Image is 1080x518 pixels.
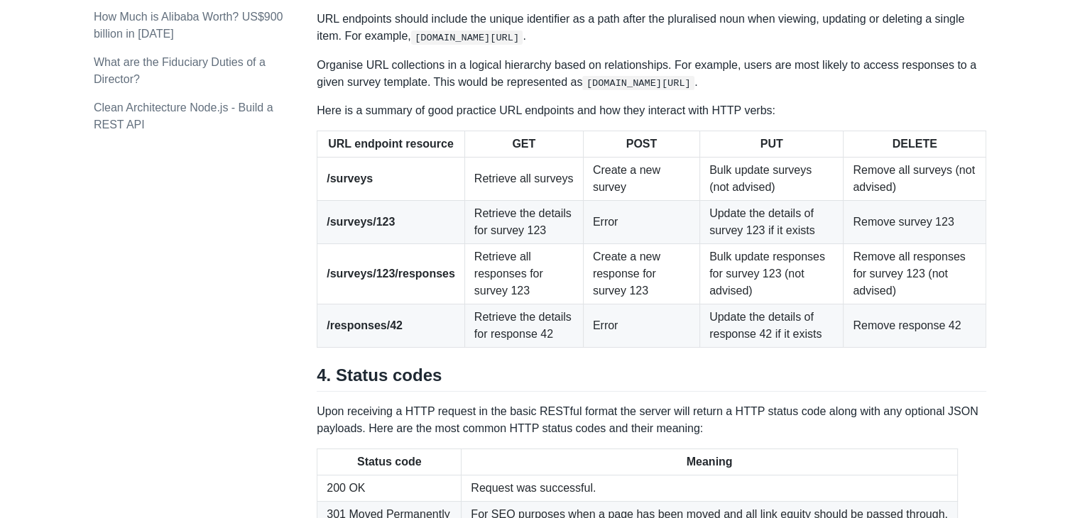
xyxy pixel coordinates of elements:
[317,131,465,158] th: URL endpoint resource
[464,201,583,244] td: Retrieve the details for survey 123
[327,319,403,331] strong: /responses/42
[464,158,583,201] td: Retrieve all surveys
[411,31,523,45] code: [DOMAIN_NAME][URL]
[317,11,986,45] p: URL endpoints should include the unique identifier as a path after the pluralised noun when viewi...
[700,158,844,201] td: Bulk update surveys (not advised)
[700,304,844,348] td: Update the details of response 42 if it exists
[327,172,373,184] strong: /surveys
[464,244,583,304] td: Retrieve all responses for survey 123
[94,11,283,40] a: How Much is Alibaba Worth? US$900 billion in [DATE]
[700,201,844,244] td: Update the details of survey 123 if it exists
[700,131,844,158] th: PUT
[583,131,699,158] th: POST
[317,102,986,119] p: Here is a summary of good practice URL endpoints and how they interact with HTTP verbs:
[94,101,273,131] a: Clean Architecture Node.js - Build a REST API
[327,268,455,280] strong: /surveys/123/responses
[317,403,986,437] p: Upon receiving a HTTP request in the basic RESTful format the server will return a HTTP status co...
[583,158,699,201] td: Create a new survey
[317,475,462,502] td: 200 OK
[844,244,986,304] td: Remove all responses for survey 123 (not advised)
[844,131,986,158] th: DELETE
[327,216,395,228] strong: /surveys/123
[462,449,958,475] th: Meaning
[317,449,462,475] th: Status code
[844,304,986,348] td: Remove response 42
[317,57,986,91] p: Organise URL collections in a logical hierarchy based on relationships. For example, users are mo...
[462,475,958,502] td: Request was successful.
[582,76,694,90] code: [DOMAIN_NAME][URL]
[464,131,583,158] th: GET
[844,201,986,244] td: Remove survey 123
[583,201,699,244] td: Error
[583,244,699,304] td: Create a new response for survey 123
[583,304,699,348] td: Error
[844,158,986,201] td: Remove all surveys (not advised)
[94,56,266,85] a: What are the Fiduciary Duties of a Director?
[317,365,986,392] h2: 4. Status codes
[464,304,583,348] td: Retrieve the details for response 42
[700,244,844,304] td: Bulk update responses for survey 123 (not advised)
